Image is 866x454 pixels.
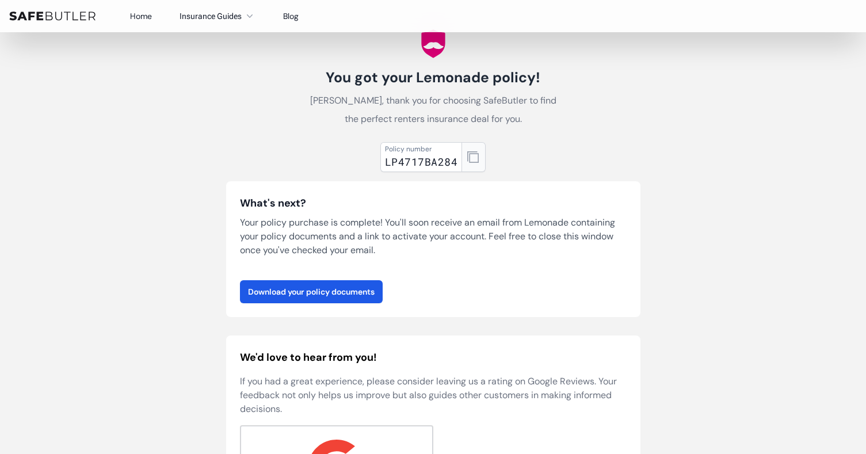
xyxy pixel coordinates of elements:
p: If you had a great experience, please consider leaving us a rating on Google Reviews. Your feedba... [240,375,627,416]
a: Download your policy documents [240,280,383,303]
h2: We'd love to hear from you! [240,349,627,365]
div: Policy number [385,144,457,154]
h3: What's next? [240,195,627,211]
div: LP4717BA284 [385,154,457,170]
button: Insurance Guides [180,9,255,23]
p: Your policy purchase is complete! You'll soon receive an email from Lemonade containing your poli... [240,216,627,257]
a: Blog [283,11,299,21]
a: Home [130,11,152,21]
img: SafeButler Text Logo [9,12,96,21]
p: [PERSON_NAME], thank you for choosing SafeButler to find the perfect renters insurance deal for you. [304,91,562,128]
h1: You got your Lemonade policy! [304,68,562,87]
